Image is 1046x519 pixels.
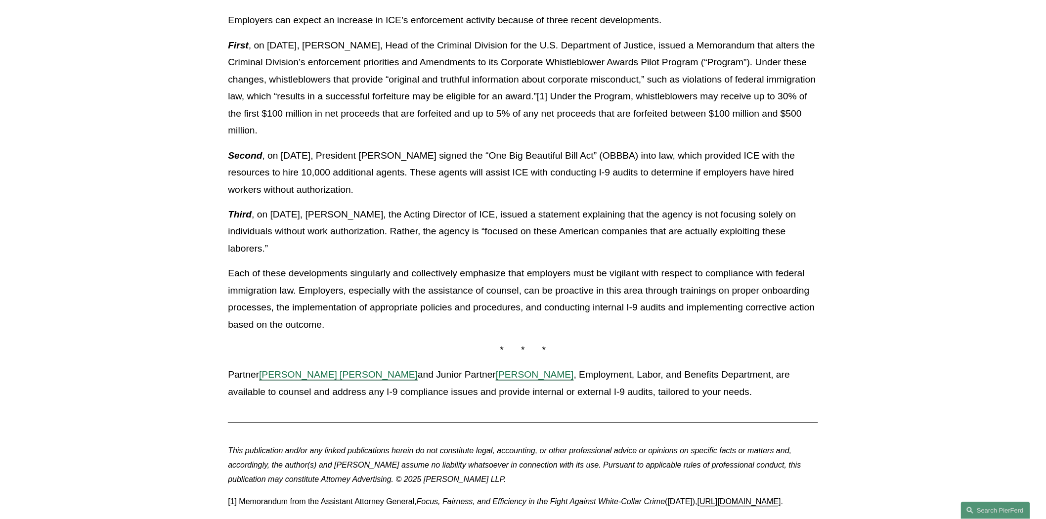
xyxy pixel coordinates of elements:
p: [1] Memorandum from the Assistant Attorney General, ([DATE]), . [228,495,818,510]
em: Third [228,210,252,220]
em: Second [228,150,262,161]
a: [URL][DOMAIN_NAME] [697,498,781,506]
a: [PERSON_NAME] [PERSON_NAME] [259,370,418,380]
p: Employers can expect an increase in ICE’s enforcement activity because of three recent developments. [228,12,818,29]
p: Partner and Junior Partner , Employment, Labor, and Benefits Department, are available to counsel... [228,367,818,401]
em: Focus, Fairness, and Efficiency in the Fight Against White-Collar Crime [417,498,665,506]
p: , on [DATE], [PERSON_NAME], the Acting Director of ICE, issued a statement explaining that the ag... [228,207,818,258]
a: Search this site [961,502,1030,519]
p: Each of these developments singularly and collectively emphasize that employers must be vigilant ... [228,265,818,334]
p: , on [DATE], [PERSON_NAME], Head of the Criminal Division for the U.S. Department of Justice, iss... [228,37,818,139]
em: First [228,40,249,50]
a: [PERSON_NAME] [496,370,574,380]
em: This publication and/or any linked publications herein do not constitute legal, accounting, or ot... [228,447,803,484]
p: , on [DATE], President [PERSON_NAME] signed the “One Big Beautiful Bill Act” (OBBBA) into law, wh... [228,147,818,199]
